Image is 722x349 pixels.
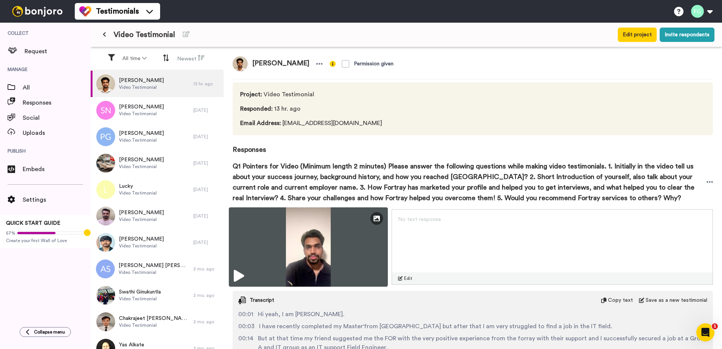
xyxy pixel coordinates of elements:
span: [PERSON_NAME] [119,103,164,111]
span: Responses [233,135,713,155]
img: l.png [96,180,115,199]
span: Video Testimonial [119,269,190,275]
span: Transcript [250,296,274,304]
span: 57% [6,230,15,236]
span: Swathi Ginukuntla [119,288,161,296]
a: Swathi GinukuntlaVideo Testimonial2 mo. ago [91,282,224,309]
span: Video Testimonial [240,90,384,99]
span: [PERSON_NAME] [119,235,164,243]
div: 2 mo. ago [193,292,220,298]
a: [PERSON_NAME]Video Testimonial13 hr. ago [91,71,224,97]
span: QUICK START GUIDE [6,221,60,226]
img: transcript.svg [238,296,246,304]
a: [PERSON_NAME]Video Testimonial[DATE] [91,150,224,176]
span: 1 [712,323,718,329]
img: 15ea4c10-4339-4368-9b12-67526d8723be.jpeg [96,312,115,331]
img: pg.png [96,127,115,146]
div: [DATE] [193,213,220,219]
span: Copy text [608,296,633,304]
img: 7e58658b-e67b-4402-a543-a02ee46e31dc.jpeg [96,154,115,173]
span: 13 hr. ago [240,104,384,113]
span: Embeds [23,165,91,174]
img: sn.png [96,101,115,120]
span: [PERSON_NAME] [119,209,164,216]
span: Project : [240,91,262,97]
span: Hi yeah, I am [PERSON_NAME]. [258,310,344,319]
span: All [23,83,91,92]
button: All time [118,52,151,65]
img: c368c2f5-cf2c-4bf7-a878-372cb992a6cc.jpeg [96,233,115,252]
span: 00:01 [238,310,253,319]
div: [DATE] [193,160,220,166]
span: [PERSON_NAME] [248,56,314,71]
a: [PERSON_NAME]Video Testimonial[DATE] [91,203,224,229]
span: Q1 Pointers for Video (Minimum length 2 minutes) Please answer the following questions while maki... [233,161,707,203]
div: [DATE] [193,107,220,113]
span: Video Testimonial [119,111,164,117]
span: Yas Alkate [119,341,157,349]
img: f3327d00-a4cc-4bd8-be9c-da483ae3eca6.jpeg [233,56,248,71]
div: [DATE] [193,134,220,140]
span: Video Testimonial [119,243,164,249]
span: Uploads [23,128,91,137]
span: Video Testimonial [114,29,175,40]
img: tm-color.svg [79,5,91,17]
span: Video Testimonial [119,190,157,196]
button: Newest [173,51,209,66]
span: Video Testimonial [119,164,164,170]
img: info-yellow.svg [330,61,336,67]
span: Responses [23,98,91,107]
span: No text response [398,217,441,222]
span: Responded : [240,106,273,112]
span: I have recently completed my Master'from [GEOGRAPHIC_DATA] but after that I am very struggled to ... [259,322,612,331]
span: Video Testimonial [119,137,164,143]
a: [PERSON_NAME] [PERSON_NAME]Video Testimonial2 mo. ago [91,256,224,282]
a: Chakrajeet [PERSON_NAME]Video Testimonial2 mo. ago [91,309,224,335]
a: [PERSON_NAME]Video Testimonial[DATE] [91,229,224,256]
button: Invite respondents [660,28,714,42]
span: Video Testimonial [119,216,164,222]
a: LuckyVideo Testimonial[DATE] [91,176,224,203]
span: Video Testimonial [119,296,161,302]
img: 9f83acc0-37ca-4370-b596-699331a2004e.jpeg [96,286,115,305]
button: Edit project [618,28,657,42]
span: Social [23,113,91,122]
img: bj-logo-header-white.svg [9,6,66,17]
img: cded6da2-527d-4a50-bacc-f12c15dc4578-thumbnail_full-1758218186.jpg [229,207,388,287]
span: Edit [404,275,412,281]
span: Lucky [119,182,157,190]
span: Testimonials [96,6,139,17]
span: Create your first Wall of Love [6,238,85,244]
iframe: Intercom live chat [696,323,714,341]
div: Permission given [354,60,393,68]
span: [PERSON_NAME] [PERSON_NAME] [119,262,190,269]
span: 00:03 [238,322,255,331]
span: Save as a new testimonial [646,296,707,304]
span: [EMAIL_ADDRESS][DOMAIN_NAME] [240,119,384,128]
a: [PERSON_NAME]Video Testimonial[DATE] [91,124,224,150]
button: Collapse menu [20,327,71,337]
span: Chakrajeet [PERSON_NAME] [119,315,190,322]
a: [PERSON_NAME]Video Testimonial[DATE] [91,97,224,124]
img: f3327d00-a4cc-4bd8-be9c-da483ae3eca6.jpeg [96,74,115,93]
span: [PERSON_NAME] [119,156,164,164]
span: Video Testimonial [119,322,190,328]
span: Request [25,47,91,56]
div: 2 mo. ago [193,266,220,272]
span: Collapse menu [34,329,65,335]
div: [DATE] [193,187,220,193]
div: [DATE] [193,239,220,246]
div: 2 mo. ago [193,319,220,325]
img: as.png [96,259,115,278]
img: dccc6b42-20e1-4f8c-be4d-49a4fa928a95.jpeg [96,207,115,225]
div: 13 hr. ago [193,81,220,87]
div: Tooltip anchor [84,229,91,236]
span: Settings [23,195,91,204]
span: [PERSON_NAME] [119,77,164,84]
span: Video Testimonial [119,84,164,90]
span: Email Address : [240,120,281,126]
span: [PERSON_NAME] [119,130,164,137]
